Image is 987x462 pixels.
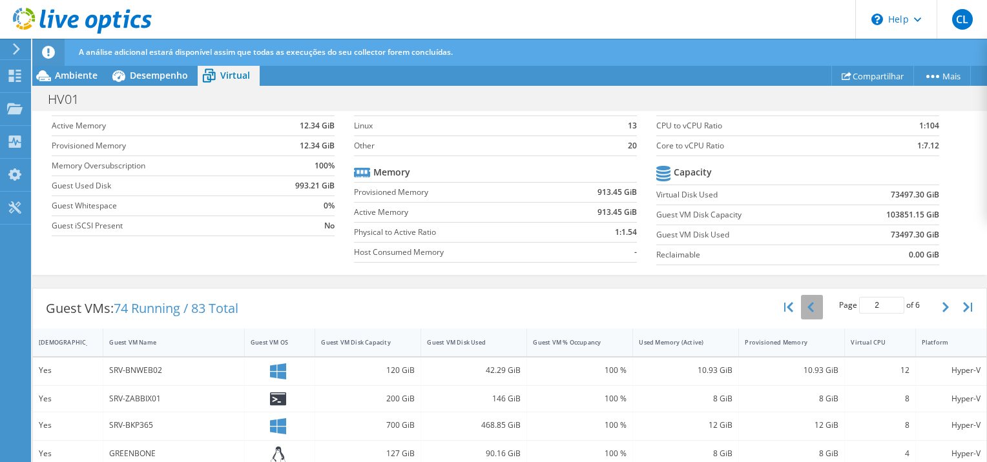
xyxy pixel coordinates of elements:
input: jump to page [859,297,904,314]
div: SRV-BKP365 [109,418,238,432]
div: 12 GiB [639,418,732,432]
div: 10.93 GiB [639,363,732,377]
a: Compartilhar [831,66,914,86]
label: CPU to vCPU Ratio [656,119,875,132]
b: 12.34 GiB [300,119,335,132]
div: 100 % [533,418,627,432]
b: 0% [324,199,335,212]
div: 200 GiB [321,392,415,406]
div: Guest VM Name [109,338,223,346]
div: Guest VM Disk Used [427,338,505,346]
div: 700 GiB [321,418,415,432]
b: 1:1.54 [615,226,637,239]
label: Other [354,139,611,152]
div: Yes [39,447,97,461]
label: Guest Used Disk [52,179,267,192]
div: [DEMOGRAPHIC_DATA] [39,338,81,346]
div: Hyper-V [922,363,981,377]
div: 10.93 GiB [745,363,838,377]
b: 100% [315,159,335,172]
div: SRV-ZABBIX01 [109,392,238,406]
div: Yes [39,392,97,406]
div: 4 [851,447,909,461]
b: 913.45 GiB [597,206,637,219]
label: Virtual Disk Used [656,188,836,201]
span: Page of [839,297,920,314]
div: 8 GiB [639,447,732,461]
label: Active Memory [52,119,267,132]
span: Virtual [220,69,250,81]
h1: HV01 [42,92,99,106]
b: 103851.15 GiB [886,208,939,221]
div: 120 GiB [321,363,415,377]
b: 993.21 GiB [295,179,335,192]
label: Provisioned Memory [52,139,267,152]
div: SRV-BNWEB02 [109,363,238,377]
b: No [324,219,335,232]
label: Guest iSCSI Present [52,219,267,232]
div: Hyper-V [922,418,981,432]
label: Reclaimable [656,248,836,261]
div: 8 GiB [745,392,838,406]
div: 146 GiB [427,392,521,406]
svg: \n [871,14,883,25]
div: Provisioned Memory [745,338,823,346]
b: 913.45 GiB [597,186,637,199]
div: Yes [39,363,97,377]
div: Hyper-V [922,392,981,406]
b: - [634,246,637,259]
span: Ambiente [55,69,98,81]
div: Guest VM Disk Capacity [321,338,399,346]
div: 100 % [533,447,627,461]
div: 12 GiB [745,418,838,432]
b: Memory [373,166,410,179]
div: Virtual CPU [851,338,893,346]
span: CL [952,9,973,30]
b: 1:104 [919,119,939,132]
label: Guest VM Disk Capacity [656,208,836,221]
span: 6 [915,299,920,310]
b: 73497.30 GiB [891,228,939,241]
label: Physical to Active Ratio [354,226,555,239]
div: Platform [922,338,965,346]
span: 74 Running / 83 Total [114,299,238,317]
label: Guest Whitespace [52,199,267,212]
div: Guest VMs: [33,288,251,328]
a: Mais [913,66,971,86]
b: 0.00 GiB [909,248,939,261]
b: 13 [628,119,637,132]
div: 127 GiB [321,447,415,461]
label: Active Memory [354,206,555,219]
div: 12 [851,363,909,377]
div: Used Memory (Active) [639,338,717,346]
div: 468.85 GiB [427,418,521,432]
div: GREENBONE [109,447,238,461]
div: Yes [39,418,97,432]
div: Guest VM % Occupancy [533,338,611,346]
span: Desempenho [130,69,188,81]
b: 12.34 GiB [300,139,335,152]
label: Core to vCPU Ratio [656,139,875,152]
b: 73497.30 GiB [891,188,939,201]
div: 100 % [533,392,627,406]
div: 8 [851,418,909,432]
b: 1:7.12 [917,139,939,152]
div: 90.16 GiB [427,447,521,461]
b: Capacity [674,166,712,179]
div: 100 % [533,363,627,377]
div: Guest VM OS [251,338,293,346]
label: Host Consumed Memory [354,246,555,259]
b: 20 [628,139,637,152]
div: 8 GiB [745,447,838,461]
label: Guest VM Disk Used [656,228,836,241]
div: 8 GiB [639,392,732,406]
div: 42.29 GiB [427,363,521,377]
div: Hyper-V [922,447,981,461]
label: Provisioned Memory [354,186,555,199]
div: 8 [851,392,909,406]
span: A análise adicional estará disponível assim que todas as execuções do seu collector forem concluí... [79,46,453,57]
label: Memory Oversubscription [52,159,267,172]
label: Linux [354,119,611,132]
